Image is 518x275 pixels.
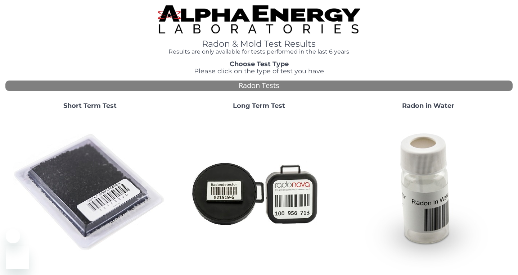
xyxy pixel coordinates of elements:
strong: Radon in Water [402,102,454,110]
h1: Radon & Mold Test Results [158,39,361,49]
img: Radtrak2vsRadtrak3.jpg [181,115,336,270]
img: ShortTerm.jpg [13,115,167,270]
iframe: Button to launch messaging window [6,246,29,269]
strong: Short Term Test [63,102,117,110]
img: RadoninWater.jpg [351,115,505,270]
strong: Choose Test Type [230,60,289,68]
strong: Long Term Test [233,102,285,110]
div: Radon Tests [5,81,513,91]
span: Please click on the type of test you have [194,67,324,75]
iframe: Close message [6,229,20,243]
img: TightCrop.jpg [158,5,361,33]
h4: Results are only available for tests performed in the last 6 years [158,49,361,55]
